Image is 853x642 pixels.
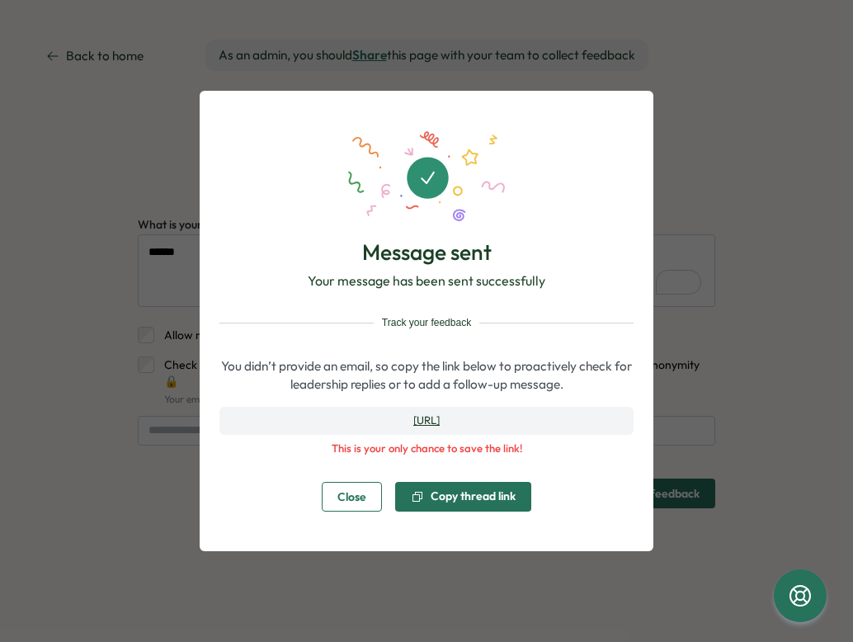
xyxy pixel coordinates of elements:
a: [URL] [219,407,634,435]
div: Track your feedback [219,315,634,331]
p: You didn’t provide an email, so copy the link below to proactively check for leadership replies o... [219,357,634,394]
p: Message sent [362,238,492,267]
p: Your message has been sent successfully [308,271,545,291]
div: Copy thread link [411,490,516,503]
button: Close [322,482,382,512]
p: This is your only chance to save the link! [219,441,634,456]
button: Copy thread link [395,482,531,512]
span: Close [337,483,366,511]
